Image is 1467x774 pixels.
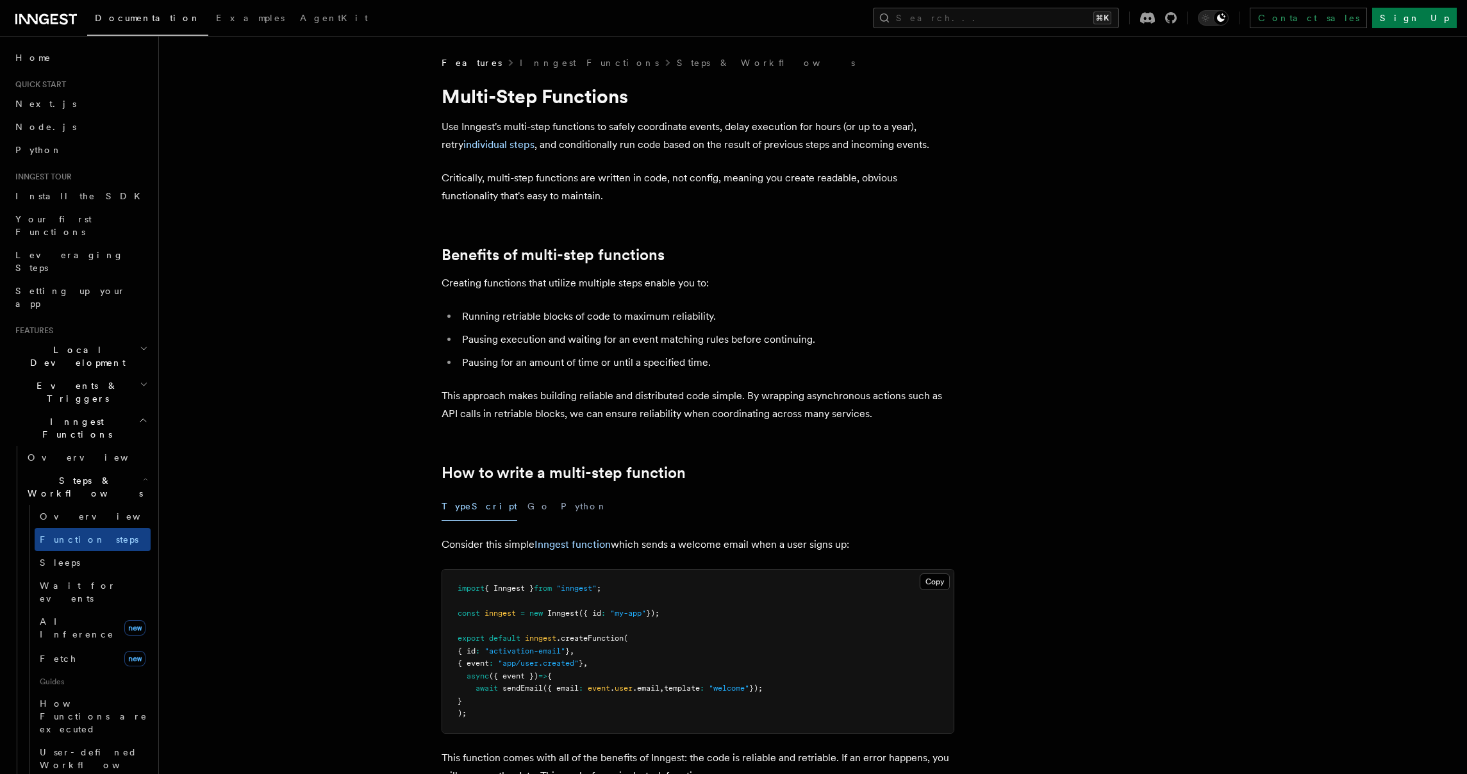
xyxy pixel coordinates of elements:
p: Creating functions that utilize multiple steps enable you to: [442,274,954,292]
p: Use Inngest's multi-step functions to safely coordinate events, delay execution for hours (or up ... [442,118,954,154]
span: .email [633,684,659,693]
button: TypeScript [442,492,517,521]
span: Features [442,56,502,69]
span: }); [749,684,763,693]
span: new [124,651,145,666]
span: How Functions are executed [40,698,147,734]
a: Steps & Workflows [677,56,855,69]
span: : [476,646,480,655]
span: : [700,684,704,693]
span: Leveraging Steps [15,250,124,273]
span: ({ event }) [489,671,538,680]
span: ; [597,584,601,593]
span: { Inngest } [485,584,534,593]
a: Home [10,46,151,69]
button: Inngest Functions [10,410,151,446]
a: Your first Functions [10,208,151,243]
span: .createFunction [556,634,624,643]
span: inngest [485,609,516,618]
span: Next.js [15,99,76,109]
a: Examples [208,4,292,35]
a: AgentKit [292,4,376,35]
button: Search...⌘K [873,8,1119,28]
a: Next.js [10,92,151,115]
span: event [588,684,610,693]
span: Wait for events [40,580,116,604]
span: import [458,584,485,593]
span: Steps & Workflows [22,474,143,500]
span: : [579,684,583,693]
span: template [664,684,700,693]
a: How to write a multi-step function [442,464,686,482]
span: }); [646,609,659,618]
span: export [458,634,485,643]
a: Fetchnew [35,646,151,671]
span: default [489,634,520,643]
span: } [579,659,583,668]
span: ({ id [579,609,601,618]
span: { id [458,646,476,655]
span: } [458,696,462,705]
span: async [467,671,489,680]
span: Inngest tour [10,172,72,182]
span: } [565,646,570,655]
span: , [570,646,574,655]
span: Examples [216,13,285,23]
span: . [610,684,615,693]
span: Overview [28,452,160,463]
li: Pausing execution and waiting for an event matching rules before continuing. [458,331,954,349]
span: AgentKit [300,13,368,23]
p: Critically, multi-step functions are written in code, not config, meaning you create readable, ob... [442,169,954,205]
span: ( [624,634,628,643]
a: How Functions are executed [35,692,151,741]
a: Leveraging Steps [10,243,151,279]
span: Events & Triggers [10,379,140,405]
span: Install the SDK [15,191,148,201]
a: Benefits of multi-step functions [442,246,665,264]
h1: Multi-Step Functions [442,85,954,108]
span: Inngest Functions [10,415,138,441]
a: Overview [22,446,151,469]
span: Local Development [10,343,140,369]
span: Home [15,51,51,64]
span: Features [10,325,53,336]
a: Documentation [87,4,208,36]
span: "welcome" [709,684,749,693]
a: individual steps [463,138,535,151]
span: Sleeps [40,557,80,568]
a: Function steps [35,528,151,551]
p: Consider this simple which sends a welcome email when a user signs up: [442,536,954,554]
span: user [615,684,633,693]
a: Wait for events [35,574,151,610]
span: sendEmail [502,684,543,693]
span: Function steps [40,534,138,545]
a: Setting up your app [10,279,151,315]
span: "my-app" [610,609,646,618]
span: new [124,620,145,636]
a: Node.js [10,115,151,138]
span: , [659,684,664,693]
span: Inngest [547,609,579,618]
span: : [601,609,606,618]
span: : [489,659,493,668]
span: Guides [35,671,151,692]
span: "inngest" [556,584,597,593]
span: Python [15,145,62,155]
a: Overview [35,505,151,528]
span: await [476,684,498,693]
a: Sign Up [1372,8,1457,28]
a: Contact sales [1250,8,1367,28]
a: Inngest function [535,538,611,550]
span: Overview [40,511,172,522]
a: Python [10,138,151,161]
button: Steps & Workflows [22,469,151,505]
span: ({ email [543,684,579,693]
a: Inngest Functions [520,56,659,69]
span: { [547,671,552,680]
button: Copy [920,573,950,590]
li: Pausing for an amount of time or until a specified time. [458,354,954,372]
span: "app/user.created" [498,659,579,668]
span: Node.js [15,122,76,132]
span: User-defined Workflows [40,747,155,770]
span: new [529,609,543,618]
